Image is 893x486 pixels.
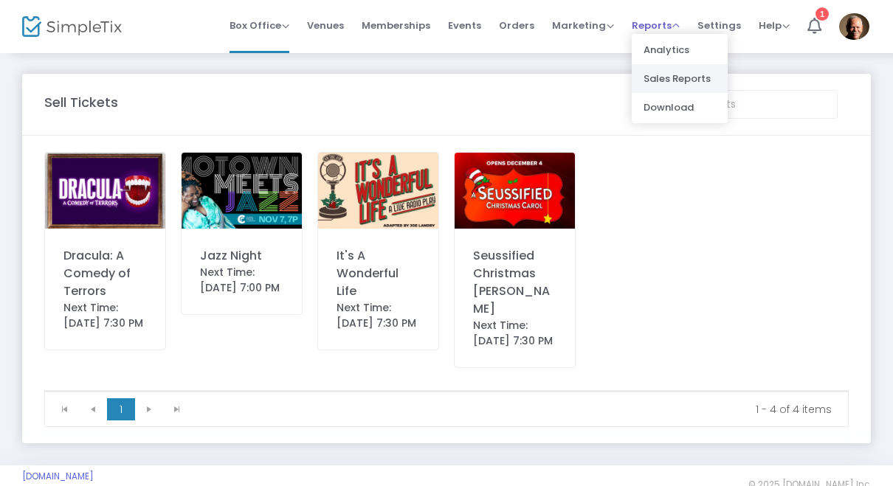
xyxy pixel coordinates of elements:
span: Orders [499,7,534,44]
a: [DOMAIN_NAME] [22,471,94,482]
img: 638927006381197525IMG0803.png [182,153,302,229]
span: Marketing [552,18,614,32]
div: It's A Wonderful Life [337,247,420,300]
div: Data table [45,391,848,392]
div: Next Time: [DATE] 7:30 PM [473,318,556,349]
img: IMG8342.jpeg [45,153,165,229]
div: Next Time: [DATE] 7:00 PM [200,265,283,296]
div: Seussified Christmas [PERSON_NAME] [473,247,556,318]
span: Help [759,18,790,32]
m-panel-title: Sell Tickets [44,92,118,112]
span: Memberships [362,7,430,44]
input: Search Events [653,90,838,119]
span: Venues [307,7,344,44]
div: Jazz Night [200,247,283,265]
span: Events [448,7,481,44]
div: Next Time: [DATE] 7:30 PM [337,300,420,331]
span: Settings [697,7,741,44]
img: 638914806454820107IMG0205.jpeg [318,153,438,229]
li: Download [632,93,728,122]
span: Page 1 [107,398,135,420]
span: Box Office [230,18,289,32]
img: IMG0031.jpeg [455,153,575,229]
div: 1 [816,7,829,21]
div: Dracula: A Comedy of Terrors [63,247,147,300]
li: Sales Reports [632,64,728,93]
li: Analytics [632,35,728,64]
kendo-pager-info: 1 - 4 of 4 items [201,402,832,417]
span: Reports [632,18,680,32]
div: Next Time: [DATE] 7:30 PM [63,300,147,331]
